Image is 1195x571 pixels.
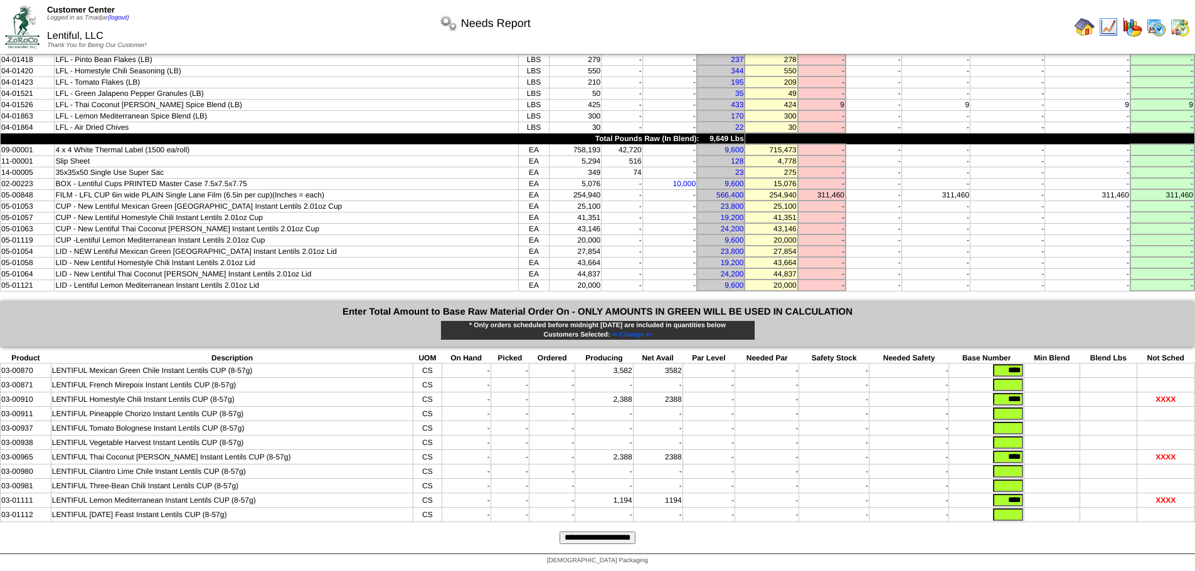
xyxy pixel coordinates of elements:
td: - [901,88,970,99]
a: 19,200 [721,213,744,222]
td: - [602,54,642,65]
td: 210 [549,76,602,88]
td: - [1045,201,1130,212]
a: 9,600 [725,236,743,244]
td: Total Pounds Raw (In Blend): 9,649 Lbs [1,133,745,144]
td: 4 x 4 White Thermal Label (1500 ea/roll) [55,144,519,155]
td: - [642,122,697,133]
span: Needs Report [461,17,531,30]
td: - [970,178,1045,189]
td: - [1130,223,1194,234]
td: - [970,144,1045,155]
td: 43,146 [549,223,602,234]
td: - [901,155,970,167]
td: LBS [519,88,549,99]
td: LBS [519,110,549,122]
td: - [970,99,1045,110]
td: - [970,201,1045,212]
td: - [798,223,846,234]
a: 23 [735,168,743,177]
td: - [1130,257,1194,268]
td: - [1045,76,1130,88]
td: 05-01119 [1,234,55,246]
td: 9 [1130,99,1194,110]
td: - [798,234,846,246]
td: - [642,99,697,110]
a: 22 [735,123,743,132]
td: EA [519,223,549,234]
td: 04-01863 [1,110,55,122]
td: - [1130,88,1194,99]
td: EA [519,246,549,257]
td: - [798,201,846,212]
td: - [1130,144,1194,155]
td: 20,000 [549,280,602,291]
td: - [970,212,1045,223]
td: - [642,88,697,99]
td: - [642,201,697,212]
td: - [642,189,697,201]
td: 11-00001 [1,155,55,167]
td: - [901,280,970,291]
td: 311,460 [798,189,846,201]
td: - [901,234,970,246]
td: - [970,167,1045,178]
td: - [602,99,642,110]
td: - [970,122,1045,133]
td: LFL - Pinto Bean Flakes (LB) [55,54,519,65]
td: - [846,110,901,122]
td: - [642,110,697,122]
td: - [901,268,970,280]
td: 715,473 [745,144,797,155]
td: - [1130,54,1194,65]
td: - [798,65,846,76]
td: - [1045,246,1130,257]
td: 05-01064 [1,268,55,280]
td: - [970,155,1045,167]
span: ⇐ Change ⇐ [612,331,652,338]
td: LBS [519,54,549,65]
td: - [798,54,846,65]
td: 43,146 [745,223,797,234]
td: - [1045,155,1130,167]
td: 41,351 [549,212,602,223]
img: home.gif [1075,17,1095,37]
td: - [901,178,970,189]
td: - [901,246,970,257]
td: LID - NEW Lentiful Mexican Green [GEOGRAPHIC_DATA] Instant Lentils 2.01oz Lid [55,246,519,257]
td: 9 [1045,99,1130,110]
td: - [970,54,1045,65]
a: 237 [731,55,743,64]
td: 9 [798,99,846,110]
td: - [602,65,642,76]
td: - [1130,201,1194,212]
span: Thank You for Being Our Customer! [47,42,147,49]
td: - [846,99,901,110]
td: 349 [549,167,602,178]
td: - [846,155,901,167]
td: 25,100 [745,201,797,212]
td: 05-01121 [1,280,55,291]
td: - [602,110,642,122]
td: 41,351 [745,212,797,223]
td: - [602,189,642,201]
td: 311,460 [901,189,970,201]
td: - [602,234,642,246]
td: 300 [745,110,797,122]
td: - [1130,280,1194,291]
td: - [798,76,846,88]
td: - [602,76,642,88]
td: - [602,201,642,212]
td: EA [519,178,549,189]
span: Customer Center [47,5,115,14]
td: - [602,212,642,223]
td: - [846,257,901,268]
td: - [602,246,642,257]
td: - [970,189,1045,201]
td: 43,664 [549,257,602,268]
a: 195 [731,78,743,86]
td: 05-01053 [1,201,55,212]
td: 05-01063 [1,223,55,234]
td: - [970,280,1045,291]
td: CUP - New Lentiful Thai Coconut [PERSON_NAME] Instant Lentils 2.01oz Cup [55,223,519,234]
